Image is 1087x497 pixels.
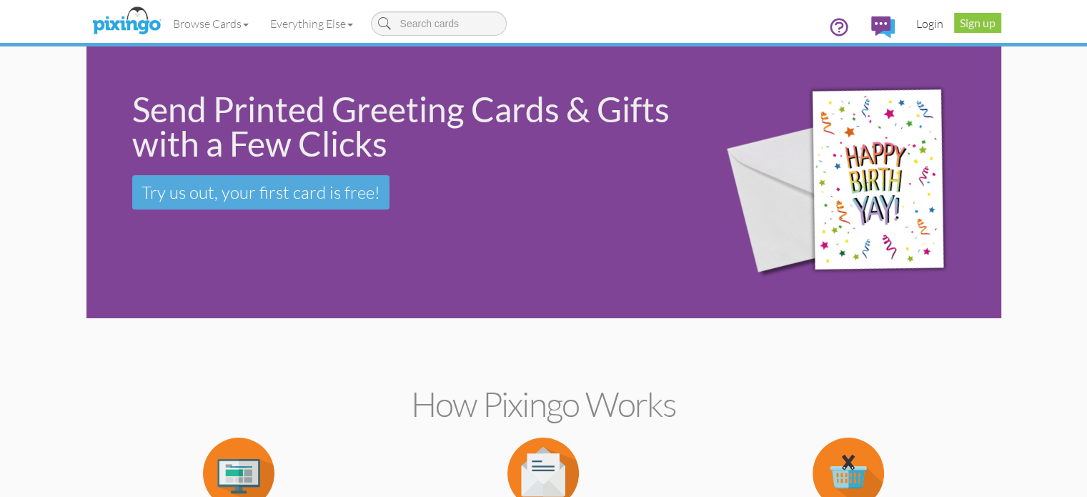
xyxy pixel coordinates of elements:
[89,4,164,39] img: pixingo logo
[905,6,954,41] a: Login
[704,50,997,315] img: 942c5090-71ba-4bfc-9a92-ca782dcda692.png
[371,11,507,36] input: Search cards
[142,182,380,203] span: Try us out, your first card is free!
[111,385,976,423] h2: How Pixingo works
[162,6,259,41] a: Browse Cards
[259,6,364,41] a: Everything Else
[954,13,1001,33] a: Sign up
[132,175,389,210] a: Try us out, your first card is free!
[132,92,685,161] div: Send Printed Greeting Cards & Gifts with a Few Clicks
[871,16,895,38] img: comments.svg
